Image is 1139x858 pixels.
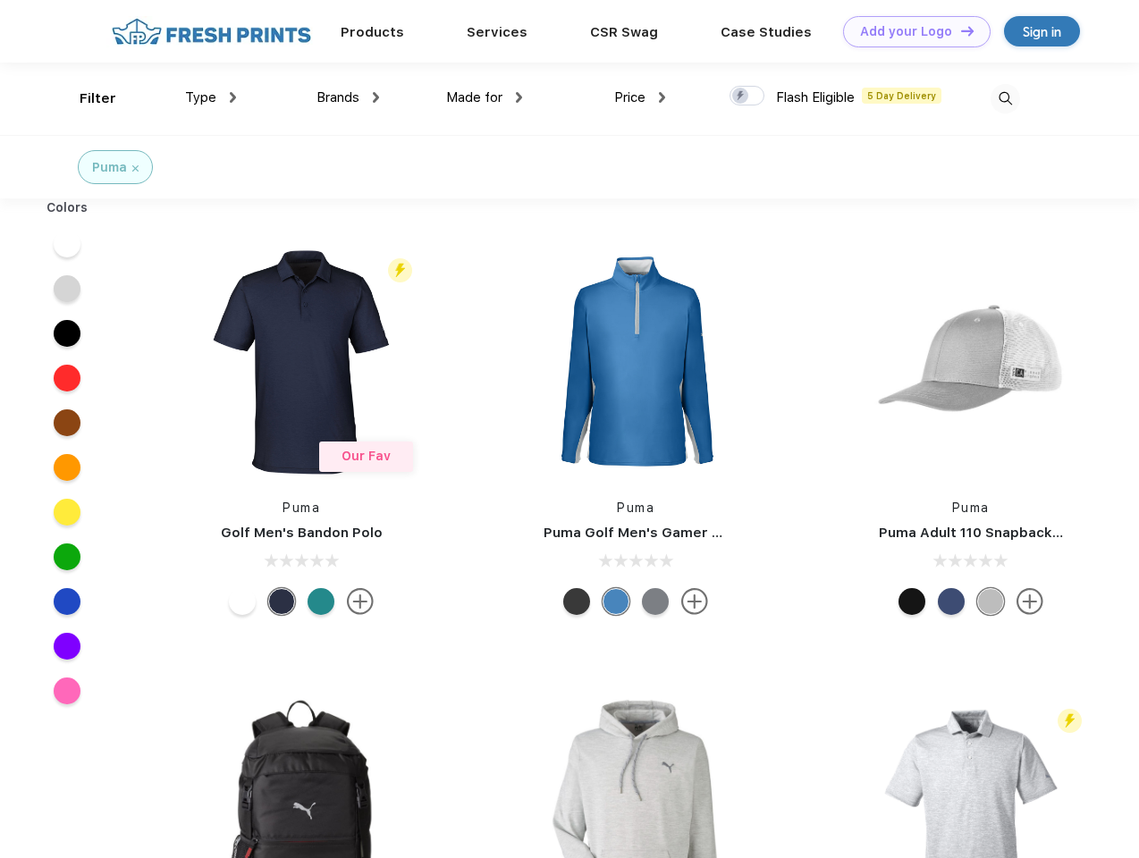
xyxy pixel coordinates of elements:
[1058,709,1082,733] img: flash_active_toggle.svg
[388,258,412,282] img: flash_active_toggle.svg
[373,92,379,103] img: dropdown.png
[80,88,116,109] div: Filter
[446,89,502,105] span: Made for
[185,89,216,105] span: Type
[776,89,855,105] span: Flash Eligible
[106,16,316,47] img: fo%20logo%202.webp
[991,84,1020,114] img: desktop_search.svg
[563,588,590,615] div: Puma Black
[283,500,320,515] a: Puma
[977,588,1004,615] div: Quarry with Brt Whit
[961,26,974,36] img: DT
[230,92,236,103] img: dropdown.png
[268,588,295,615] div: Navy Blazer
[342,449,391,463] span: Our Fav
[132,165,139,172] img: filter_cancel.svg
[467,24,527,40] a: Services
[617,500,654,515] a: Puma
[899,588,925,615] div: Pma Blk with Pma Blk
[229,588,256,615] div: Bright White
[308,588,334,615] div: Green Lagoon
[347,588,374,615] img: more.svg
[938,588,965,615] div: Peacoat Qut Shd
[862,88,941,104] span: 5 Day Delivery
[316,89,359,105] span: Brands
[603,588,629,615] div: Bright Cobalt
[1004,16,1080,46] a: Sign in
[516,92,522,103] img: dropdown.png
[642,588,669,615] div: Quiet Shade
[659,92,665,103] img: dropdown.png
[92,158,127,177] div: Puma
[341,24,404,40] a: Products
[860,24,952,39] div: Add your Logo
[590,24,658,40] a: CSR Swag
[1023,21,1061,42] div: Sign in
[544,525,826,541] a: Puma Golf Men's Gamer Golf Quarter-Zip
[1017,588,1043,615] img: more.svg
[182,243,420,481] img: func=resize&h=266
[614,89,645,105] span: Price
[952,500,990,515] a: Puma
[852,243,1090,481] img: func=resize&h=266
[517,243,755,481] img: func=resize&h=266
[221,525,383,541] a: Golf Men's Bandon Polo
[681,588,708,615] img: more.svg
[33,198,102,217] div: Colors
